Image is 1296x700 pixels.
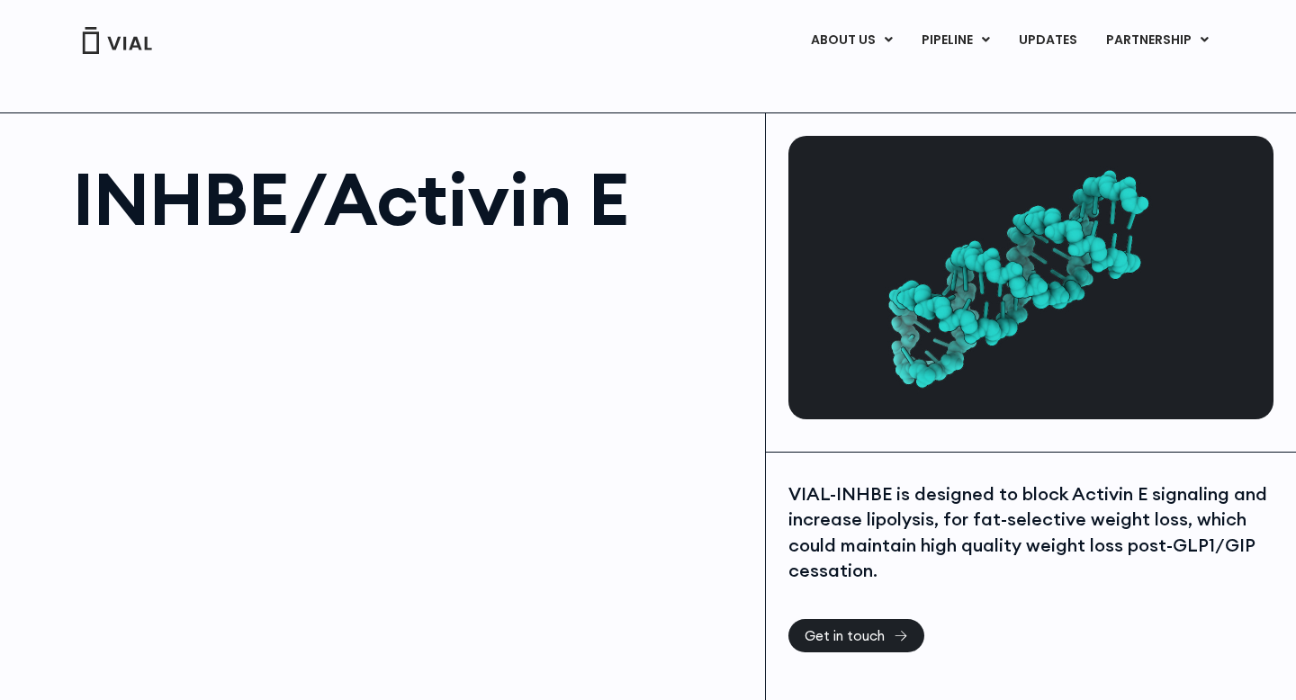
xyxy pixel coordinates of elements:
a: Get in touch [788,619,924,652]
a: PIPELINEMenu Toggle [907,25,1003,56]
span: Get in touch [805,629,885,642]
h1: INHBE/Activin E [73,163,747,235]
a: PARTNERSHIPMenu Toggle [1092,25,1223,56]
a: ABOUT USMenu Toggle [796,25,906,56]
div: VIAL-INHBE is designed to block Activin E signaling and increase lipolysis, for fat-selective wei... [788,481,1269,584]
img: Vial Logo [81,27,153,54]
a: UPDATES [1004,25,1091,56]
